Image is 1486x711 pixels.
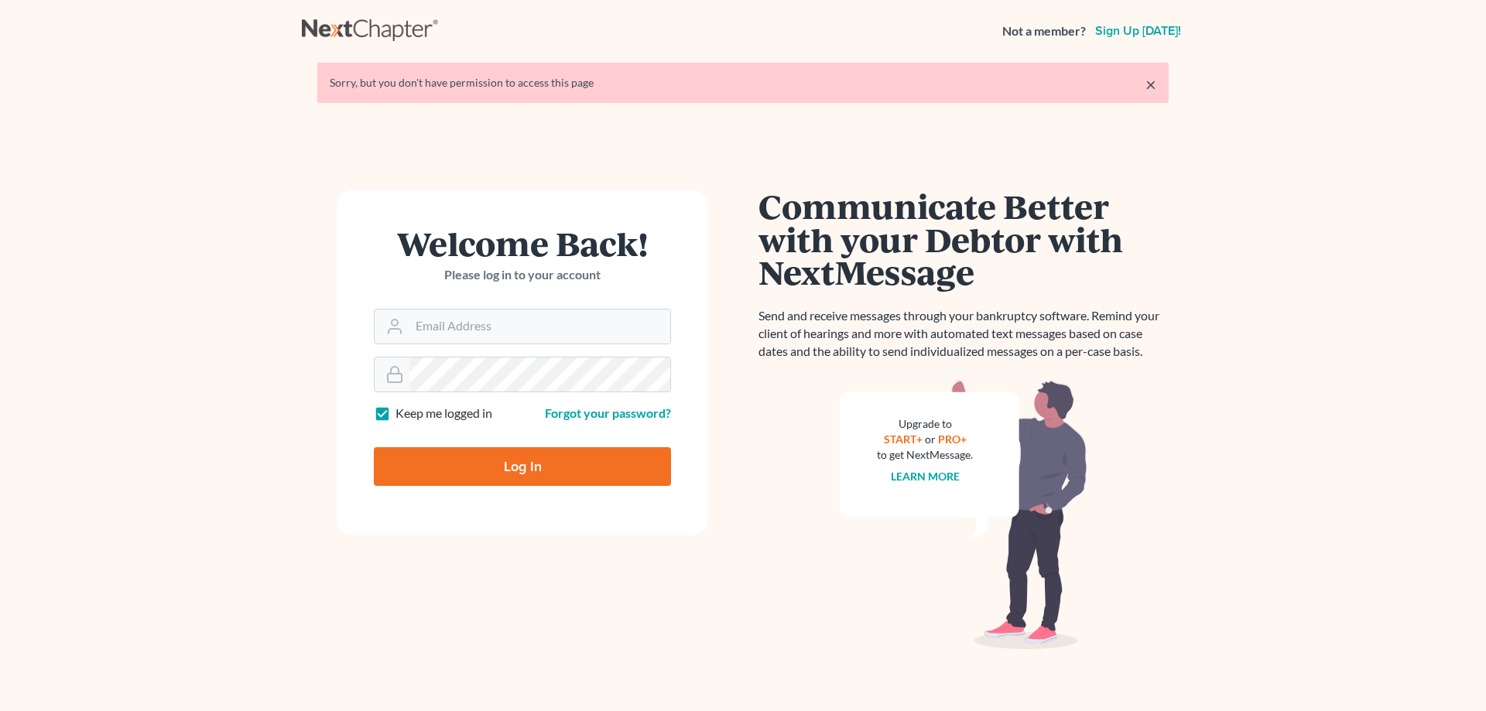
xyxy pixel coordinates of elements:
div: Sorry, but you don't have permission to access this page [330,75,1156,91]
div: Upgrade to [877,416,973,432]
a: START+ [884,432,923,446]
p: Please log in to your account [374,266,671,284]
strong: Not a member? [1002,22,1086,40]
span: or [925,432,936,446]
div: to get NextMessage. [877,447,973,463]
a: Learn more [891,470,960,483]
input: Log In [374,447,671,486]
input: Email Address [409,309,670,344]
a: Forgot your password? [545,405,671,420]
a: × [1145,75,1156,94]
a: PRO+ [938,432,967,446]
p: Send and receive messages through your bankruptcy software. Remind your client of hearings and mo... [758,307,1169,361]
h1: Communicate Better with your Debtor with NextMessage [758,190,1169,289]
img: nextmessage_bg-59042aed3d76b12b5cd301f8e5b87938c9018125f34e5fa2b7a6b67550977c72.svg [840,379,1087,650]
h1: Welcome Back! [374,227,671,260]
a: Sign up [DATE]! [1092,25,1184,37]
label: Keep me logged in [395,405,492,422]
